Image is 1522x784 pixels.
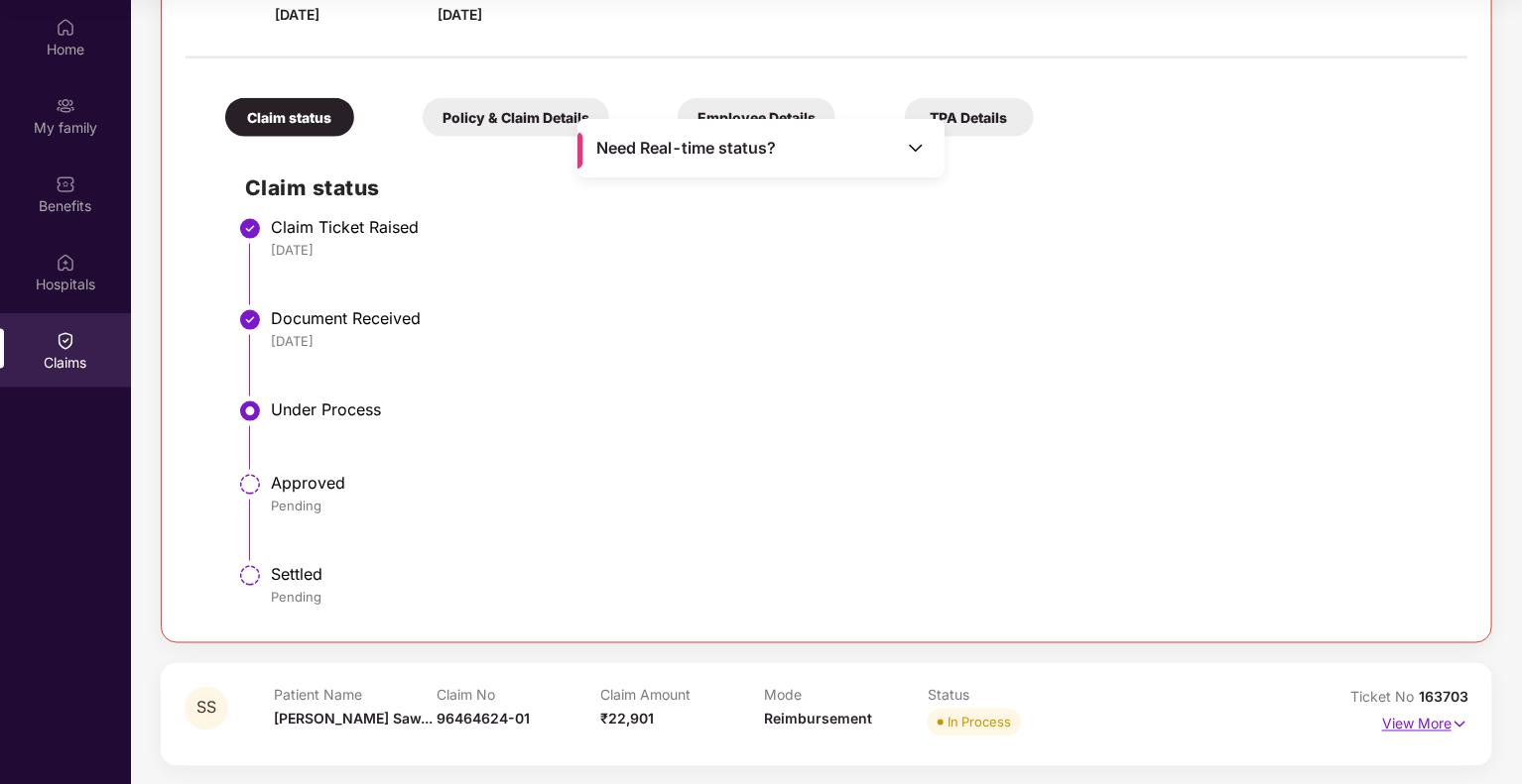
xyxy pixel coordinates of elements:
[271,473,1448,493] div: Approved
[245,171,1448,204] h2: Claim status
[56,18,75,38] img: svg+xml;base64,PHN2ZyBpZD0iSG9tZSIgeG1sbnM9Imh0dHA6Ly93d3cudzMub3JnLzIwMDAvc3ZnIiB3aWR0aD0iMjAiIG...
[678,98,835,137] div: Employee Details
[423,98,609,137] div: Policy & Claim Details
[196,700,216,717] span: SS
[271,497,1448,514] div: Pending
[238,217,262,241] img: svg+xml;base64,PHN2ZyBpZD0iU3RlcC1Eb25lLTMyeDMyIiB4bWxucz0iaHR0cDovL3d3dy53My5vcmcvMjAwMC9zdmciIH...
[238,308,262,332] img: svg+xml;base64,PHN2ZyBpZD0iU3RlcC1Eb25lLTMyeDMyIiB4bWxucz0iaHR0cDovL3d3dy53My5vcmcvMjAwMC9zdmciIH...
[764,687,928,704] p: Mode
[1350,689,1419,706] span: Ticket No
[274,711,433,728] span: [PERSON_NAME] Saw...
[906,138,926,158] img: Toggle Icon
[56,253,75,273] img: svg+xml;base64,PHN2ZyBpZD0iSG9zcGl0YWxzIiB4bWxucz0iaHR0cDovL3d3dy53My5vcmcvMjAwMC9zdmciIHdpZHRoPS...
[438,687,601,704] p: Claim No
[225,98,354,137] div: Claim status
[1452,714,1468,735] img: svg+xml;base64,PHN2ZyB4bWxucz0iaHR0cDovL3d3dy53My5vcmcvMjAwMC9zdmciIHdpZHRoPSIxNyIgaGVpZ2h0PSIxNy...
[600,687,764,704] p: Claim Amount
[238,564,262,588] img: svg+xml;base64,PHN2ZyBpZD0iU3RlcC1QZW5kaW5nLTMyeDMyIiB4bWxucz0iaHR0cDovL3d3dy53My5vcmcvMjAwMC9zdm...
[600,711,654,728] span: ₹22,901
[948,713,1011,732] div: In Process
[1419,689,1468,706] span: 163703
[928,687,1091,704] p: Status
[1382,709,1468,735] p: View More
[271,332,1448,350] div: [DATE]
[56,331,75,351] img: svg+xml;base64,PHN2ZyBpZD0iQ2xhaW0iIHhtbG5zPSJodHRwOi8vd3d3LnczLm9yZy8yMDAwL3N2ZyIgd2lkdGg9IjIwIi...
[764,711,872,728] span: Reimbursement
[271,308,1448,328] div: Document Received
[271,217,1448,237] div: Claim Ticket Raised
[438,6,482,23] span: [DATE]
[271,241,1448,259] div: [DATE]
[271,399,1448,419] div: Under Process
[905,98,1034,137] div: TPA Details
[238,399,262,423] img: svg+xml;base64,PHN2ZyBpZD0iU3RlcC1BY3RpdmUtMzJ4MzIiIHhtbG5zPSJodHRwOi8vd3d3LnczLm9yZy8yMDAwL3N2Zy...
[596,138,776,159] span: Need Real-time status?
[275,6,319,23] span: [DATE]
[56,96,75,116] img: svg+xml;base64,PHN2ZyB3aWR0aD0iMjAiIGhlaWdodD0iMjAiIHZpZXdCb3g9IjAgMCAyMCAyMCIgZmlsbD0ibm9uZSIgeG...
[238,473,262,497] img: svg+xml;base64,PHN2ZyBpZD0iU3RlcC1QZW5kaW5nLTMyeDMyIiB4bWxucz0iaHR0cDovL3d3dy53My5vcmcvMjAwMC9zdm...
[438,711,531,728] span: 96464624-01
[271,588,1448,606] div: Pending
[271,564,1448,584] div: Settled
[56,174,75,194] img: svg+xml;base64,PHN2ZyBpZD0iQmVuZWZpdHMiIHhtbG5zPSJodHRwOi8vd3d3LnczLm9yZy8yMDAwL3N2ZyIgd2lkdGg9Ij...
[274,687,438,704] p: Patient Name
